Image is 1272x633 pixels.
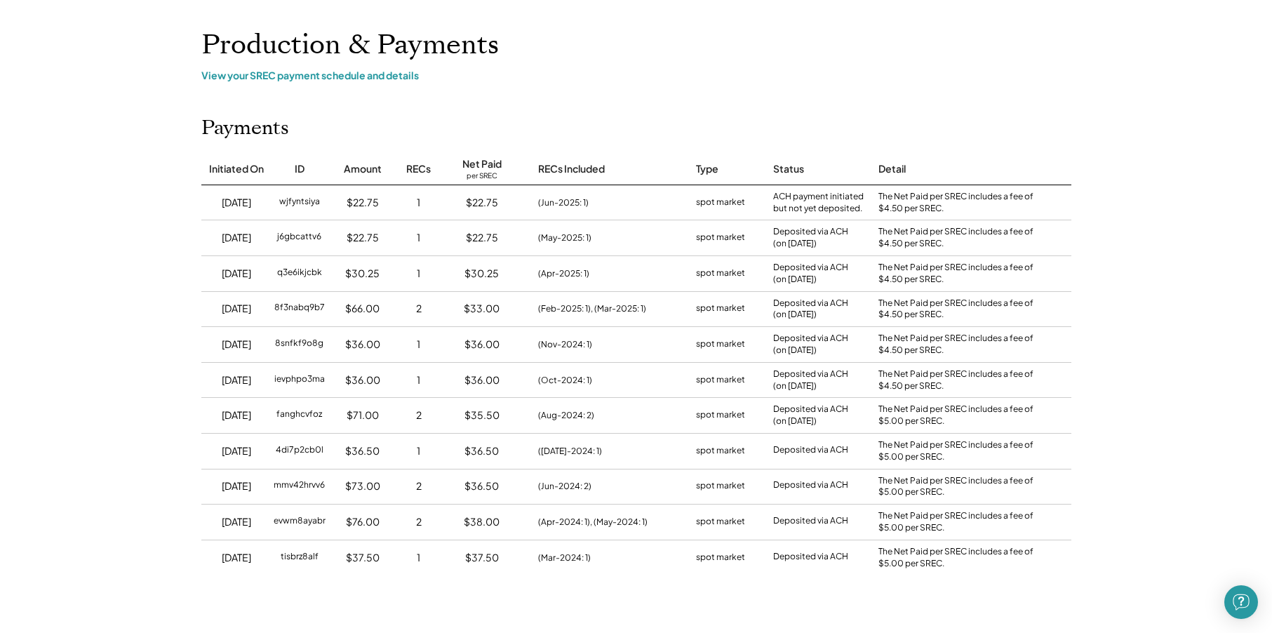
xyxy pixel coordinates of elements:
[878,262,1040,286] div: The Net Paid per SREC includes a fee of $4.50 per SREC.
[773,262,848,286] div: Deposited via ACH (on [DATE])
[222,373,251,387] div: [DATE]
[465,551,499,565] div: $37.50
[538,338,592,351] div: (Nov-2024: 1)
[464,267,499,281] div: $30.25
[696,479,745,493] div: spot market
[696,408,745,422] div: spot market
[281,551,319,565] div: tisbrz8alf
[696,551,745,565] div: spot market
[417,338,420,352] div: 1
[538,552,591,564] div: (Mar-2024: 1)
[696,444,745,458] div: spot market
[201,29,1071,62] h1: Production & Payments
[274,302,325,316] div: 8f3nabq9b7
[696,162,718,176] div: Type
[345,338,380,352] div: $36.00
[464,444,499,458] div: $36.50
[277,231,321,245] div: j6gbcattv6
[878,191,1040,215] div: The Net Paid per SREC includes a fee of $4.50 per SREC.
[222,551,251,565] div: [DATE]
[878,162,906,176] div: Detail
[464,338,500,352] div: $36.00
[696,338,745,352] div: spot market
[878,368,1040,392] div: The Net Paid per SREC includes a fee of $4.50 per SREC.
[878,404,1040,427] div: The Net Paid per SREC includes a fee of $5.00 per SREC.
[274,373,325,387] div: ievphpo3ma
[773,479,848,493] div: Deposited via ACH
[878,546,1040,570] div: The Net Paid per SREC includes a fee of $5.00 per SREC.
[417,267,420,281] div: 1
[538,196,589,209] div: (Jun-2025: 1)
[773,404,848,427] div: Deposited via ACH (on [DATE])
[222,479,251,493] div: [DATE]
[279,196,320,210] div: wjfyntsiya
[538,516,648,528] div: (Apr-2024: 1), (May-2024: 1)
[1224,585,1258,619] div: Open Intercom Messenger
[276,408,322,422] div: fanghcvfoz
[346,515,380,529] div: $76.00
[773,444,848,458] div: Deposited via ACH
[773,551,848,565] div: Deposited via ACH
[538,302,646,315] div: (Feb-2025: 1), (Mar-2025: 1)
[417,551,420,565] div: 1
[417,231,420,245] div: 1
[462,157,502,171] div: Net Paid
[345,267,380,281] div: $30.25
[222,444,251,458] div: [DATE]
[538,267,589,280] div: (Apr-2025: 1)
[416,302,422,316] div: 2
[696,373,745,387] div: spot market
[466,231,498,245] div: $22.75
[345,444,380,458] div: $36.50
[222,196,251,210] div: [DATE]
[538,480,591,493] div: (Jun-2024: 2)
[222,408,251,422] div: [DATE]
[416,515,422,529] div: 2
[274,479,325,493] div: mmv42hrvv6
[538,232,591,244] div: (May-2025: 1)
[417,196,420,210] div: 1
[538,374,592,387] div: (Oct-2024: 1)
[538,162,605,176] div: RECs Included
[464,408,500,422] div: $35.50
[222,302,251,316] div: [DATE]
[347,196,379,210] div: $22.75
[696,515,745,529] div: spot market
[222,231,251,245] div: [DATE]
[773,226,848,250] div: Deposited via ACH (on [DATE])
[406,162,431,176] div: RECs
[275,338,323,352] div: 8snfkf9o8g
[878,298,1040,321] div: The Net Paid per SREC includes a fee of $4.50 per SREC.
[696,231,745,245] div: spot market
[878,226,1040,250] div: The Net Paid per SREC includes a fee of $4.50 per SREC.
[464,302,500,316] div: $33.00
[538,409,594,422] div: (Aug-2024: 2)
[201,69,1071,81] div: View your SREC payment schedule and details
[467,171,497,182] div: per SREC
[696,302,745,316] div: spot market
[222,267,251,281] div: [DATE]
[773,368,848,392] div: Deposited via ACH (on [DATE])
[878,439,1040,463] div: The Net Paid per SREC includes a fee of $5.00 per SREC.
[346,551,380,565] div: $37.50
[773,191,864,215] div: ACH payment initiated but not yet deposited.
[773,333,848,357] div: Deposited via ACH (on [DATE])
[464,373,500,387] div: $36.00
[347,408,379,422] div: $71.00
[696,267,745,281] div: spot market
[277,267,322,281] div: q3e6ikjcbk
[295,162,304,176] div: ID
[274,515,326,529] div: evwm8ayabr
[538,445,602,458] div: ([DATE]-2024: 1)
[464,479,499,493] div: $36.50
[276,444,323,458] div: 4di7p2cb0l
[345,479,380,493] div: $73.00
[209,162,264,176] div: Initiated On
[773,298,848,321] div: Deposited via ACH (on [DATE])
[773,162,804,176] div: Status
[878,475,1040,499] div: The Net Paid per SREC includes a fee of $5.00 per SREC.
[201,116,289,140] h2: Payments
[347,231,379,245] div: $22.75
[417,373,420,387] div: 1
[416,479,422,493] div: 2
